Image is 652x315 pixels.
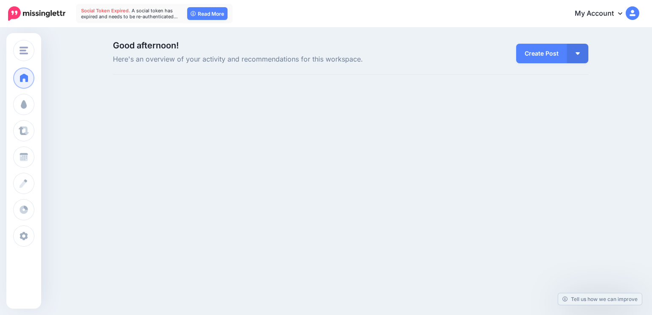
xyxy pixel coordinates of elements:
[187,7,228,20] a: Read More
[81,8,130,14] span: Social Token Expired.
[8,6,65,21] img: Missinglettr
[516,44,567,63] a: Create Post
[81,8,178,20] span: A social token has expired and needs to be re-authenticated…
[576,52,580,55] img: arrow-down-white.png
[566,3,639,24] a: My Account
[20,47,28,54] img: menu.png
[558,293,642,305] a: Tell us how we can improve
[113,40,179,51] span: Good afternoon!
[113,54,426,65] span: Here's an overview of your activity and recommendations for this workspace.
